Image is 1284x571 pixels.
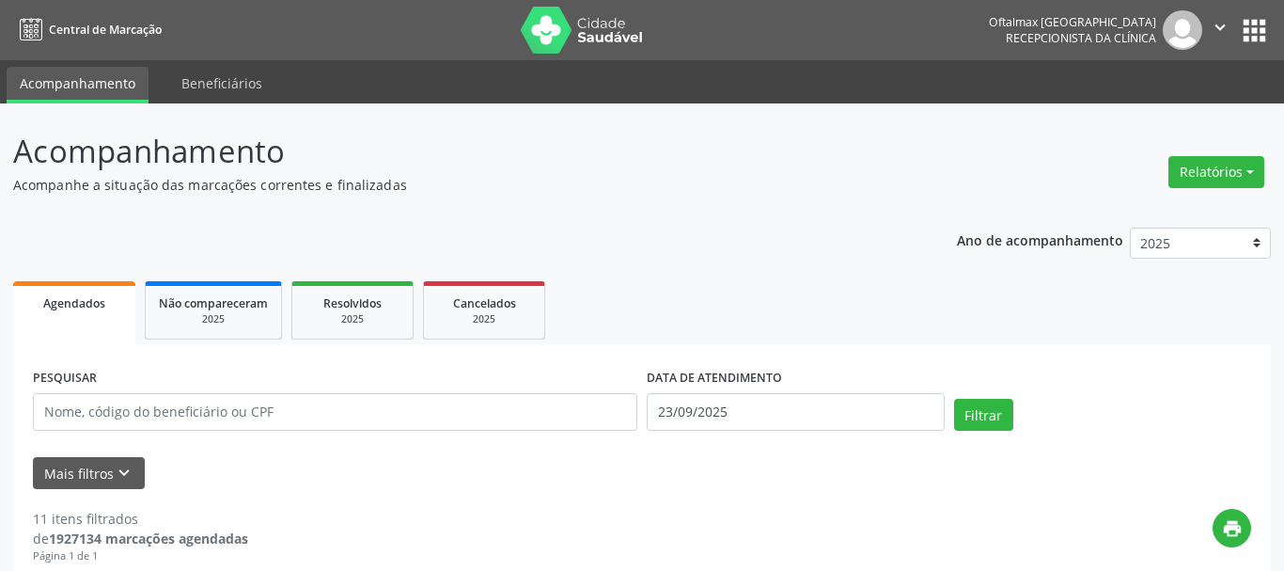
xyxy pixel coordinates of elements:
a: Central de Marcação [13,14,162,45]
p: Acompanhamento [13,128,894,175]
span: Central de Marcação [49,22,162,38]
p: Ano de acompanhamento [957,228,1123,251]
img: img [1163,10,1202,50]
span: Cancelados [453,295,516,311]
button: Filtrar [954,399,1013,431]
a: Beneficiários [168,67,275,100]
button: print [1213,509,1251,547]
button: Relatórios [1168,156,1264,188]
label: PESQUISAR [33,364,97,393]
i:  [1210,17,1230,38]
button: apps [1238,14,1271,47]
a: Acompanhamento [7,67,149,103]
span: Não compareceram [159,295,268,311]
input: Selecione um intervalo [647,393,945,431]
span: Recepcionista da clínica [1006,30,1156,46]
span: Resolvidos [323,295,382,311]
button:  [1202,10,1238,50]
span: Agendados [43,295,105,311]
div: 2025 [437,312,531,326]
button: Mais filtroskeyboard_arrow_down [33,457,145,490]
div: de [33,529,248,548]
i: print [1222,518,1243,539]
div: 2025 [305,312,399,326]
label: DATA DE ATENDIMENTO [647,364,782,393]
div: 11 itens filtrados [33,509,248,529]
div: Oftalmax [GEOGRAPHIC_DATA] [989,14,1156,30]
p: Acompanhe a situação das marcações correntes e finalizadas [13,175,894,195]
i: keyboard_arrow_down [114,463,134,484]
div: 2025 [159,312,268,326]
div: Página 1 de 1 [33,548,248,564]
strong: 1927134 marcações agendadas [49,530,248,547]
input: Nome, código do beneficiário ou CPF [33,393,637,431]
